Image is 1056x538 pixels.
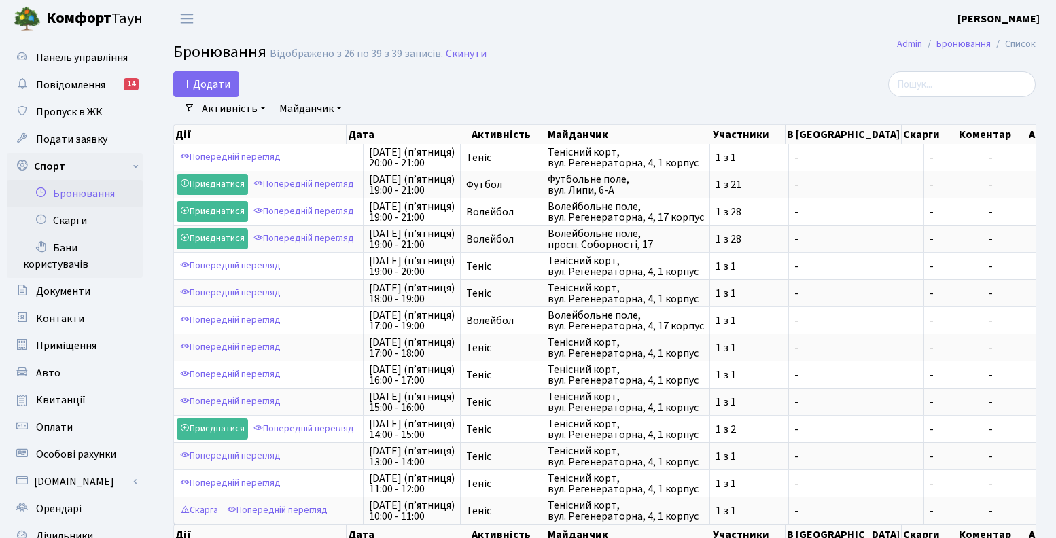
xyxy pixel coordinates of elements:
span: - [989,367,993,382]
a: [PERSON_NAME] [957,11,1040,27]
span: 1 з 1 [716,315,783,326]
li: Список [991,37,1036,52]
a: Контакти [7,305,143,332]
span: Особові рахунки [36,447,116,462]
span: Тенісний корт, вул. Регенераторна, 4, 1 корпус [548,446,704,467]
button: Додати [173,71,239,97]
span: Контакти [36,311,84,326]
span: - [989,340,993,355]
span: Волейбольне поле, вул. Регенераторна, 4, 17 корпус [548,201,704,223]
span: 1 з 28 [716,234,783,245]
a: Спорт [7,153,143,180]
span: - [930,179,977,190]
a: Попередній перегляд [177,446,284,467]
a: Оплати [7,414,143,441]
a: Попередній перегляд [177,364,284,385]
span: Волейбол [466,207,536,217]
span: Теніс [466,342,536,353]
span: 1 з 1 [716,505,783,516]
a: Попередній перегляд [177,337,284,358]
span: Теніс [466,397,536,408]
th: Дата [347,125,470,144]
span: Волейбольне поле, вул. Регенераторна, 4, 17 корпус [548,310,704,331]
span: 1 з 1 [716,478,783,489]
img: logo.png [14,5,41,33]
span: - [989,177,993,192]
span: [DATE] (п’ятниця) 13:00 - 14:00 [369,446,455,467]
span: Пропуск в ЖК [36,105,103,120]
span: Футбол [466,179,536,190]
span: Тенісний корт, вул. Регенераторна, 4, 1 корпус [548,255,704,277]
span: Теніс [466,505,536,516]
a: Попередній перегляд [177,255,284,276]
span: Тенісний корт, вул. Регенераторна, 4, 1 корпус [548,500,704,522]
span: - [989,150,993,165]
a: Попередній перегляд [177,391,284,412]
span: - [794,234,918,245]
span: - [930,342,977,353]
span: 1 з 1 [716,397,783,408]
a: Попередній перегляд [250,201,357,222]
a: Подати заявку [7,126,143,153]
a: Скарги [7,207,143,234]
span: Подати заявку [36,132,107,147]
span: - [794,370,918,380]
a: Попередній перегляд [177,310,284,331]
a: Скинути [446,48,487,60]
a: Документи [7,278,143,305]
a: Попередній перегляд [250,174,357,195]
span: - [989,422,993,437]
nav: breadcrumb [877,30,1056,58]
button: Переключити навігацію [170,7,204,30]
a: Панель управління [7,44,143,71]
a: Активність [196,97,271,120]
span: [DATE] (п’ятниця) 17:00 - 18:00 [369,337,455,359]
a: Повідомлення14 [7,71,143,98]
span: - [930,451,977,462]
span: Тенісний корт, вул. Регенераторна, 4, 1 корпус [548,473,704,495]
th: В [GEOGRAPHIC_DATA] [786,125,902,144]
th: Участники [711,125,786,144]
span: 1 з 1 [716,152,783,163]
a: Попередній перегляд [250,228,357,249]
span: - [930,261,977,272]
span: - [794,315,918,326]
span: - [930,152,977,163]
span: - [794,424,918,435]
span: Оплати [36,420,73,435]
span: Таун [46,7,143,31]
span: - [930,370,977,380]
span: Волейбол [466,234,536,245]
span: - [794,179,918,190]
span: Панель управління [36,50,128,65]
span: - [930,207,977,217]
span: - [989,476,993,491]
span: - [989,259,993,274]
span: [DATE] (п’ятниця) 15:00 - 16:00 [369,391,455,413]
span: - [989,449,993,464]
span: - [989,395,993,410]
span: [DATE] (п’ятниця) 19:00 - 21:00 [369,174,455,196]
th: Дії [174,125,347,144]
span: 1 з 28 [716,207,783,217]
span: [DATE] (п’ятниця) 19:00 - 20:00 [369,255,455,277]
span: - [794,152,918,163]
span: Теніс [466,261,536,272]
a: Бани користувачів [7,234,143,278]
th: Активність [470,125,546,144]
span: Квитанції [36,393,86,408]
span: Авто [36,365,60,380]
a: Орендарі [7,495,143,522]
a: Попередній перегляд [250,418,357,440]
span: [DATE] (п’ятниця) 14:00 - 15:00 [369,418,455,440]
a: Приміщення [7,332,143,359]
span: [DATE] (п’ятниця) 18:00 - 19:00 [369,283,455,304]
span: [DATE] (п’ятниця) 19:00 - 21:00 [369,228,455,250]
span: [DATE] (п’ятниця) 17:00 - 19:00 [369,310,455,331]
span: Повідомлення [36,77,105,92]
span: Футбольне поле, вул. Липи, 6-А [548,174,704,196]
a: Бронювання [7,180,143,207]
span: 1 з 2 [716,424,783,435]
span: 1 з 21 [716,179,783,190]
span: Теніс [466,152,536,163]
